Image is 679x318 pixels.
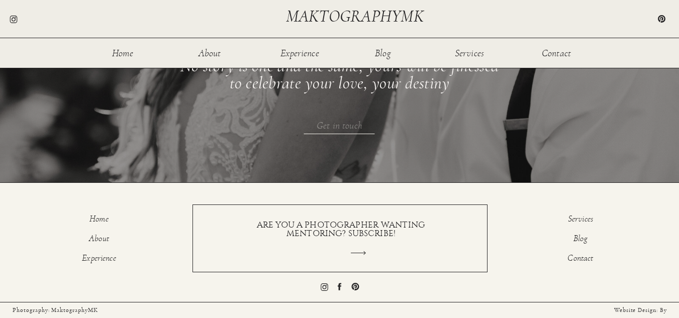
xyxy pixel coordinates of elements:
[68,254,131,266] a: Experience
[107,48,139,57] a: Home
[549,215,612,227] a: Services
[367,48,400,57] a: Blog
[13,305,123,313] a: Photography: MaktographyMK
[286,8,428,25] a: maktographymk
[540,48,573,57] a: Contact
[251,221,432,229] a: ARE YOU A PHOTOGRAPHER WANTING MENTORING? SUBSCRIBE!
[68,234,131,246] a: About
[453,48,486,57] a: Services
[549,254,612,266] a: Contact
[549,234,612,246] a: Blog
[280,48,320,57] a: Experience
[174,58,505,91] h3: No story is one and the same, yours will be finessed to celebrate your love, your destiny
[576,305,667,313] a: Website Design: By [PERSON_NAME]
[193,48,226,57] a: About
[68,215,131,227] a: Home
[238,121,441,131] a: Get in touch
